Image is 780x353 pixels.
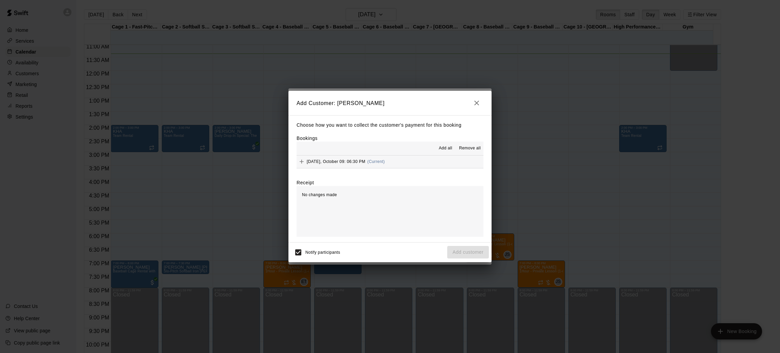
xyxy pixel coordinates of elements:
span: Add [297,159,307,164]
button: Remove all [456,143,483,154]
button: Add all [435,143,456,154]
span: Add all [439,145,452,152]
span: (Current) [367,159,385,164]
label: Bookings [297,136,318,141]
span: No changes made [302,192,337,197]
button: Add[DATE], October 09: 06:30 PM(Current) [297,155,483,168]
label: Receipt [297,179,314,186]
h2: Add Customer: [PERSON_NAME] [288,91,492,115]
span: Remove all [459,145,481,152]
span: [DATE], October 09: 06:30 PM [307,159,365,164]
span: Notify participants [305,250,340,255]
p: Choose how you want to collect the customer's payment for this booking [297,121,483,129]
